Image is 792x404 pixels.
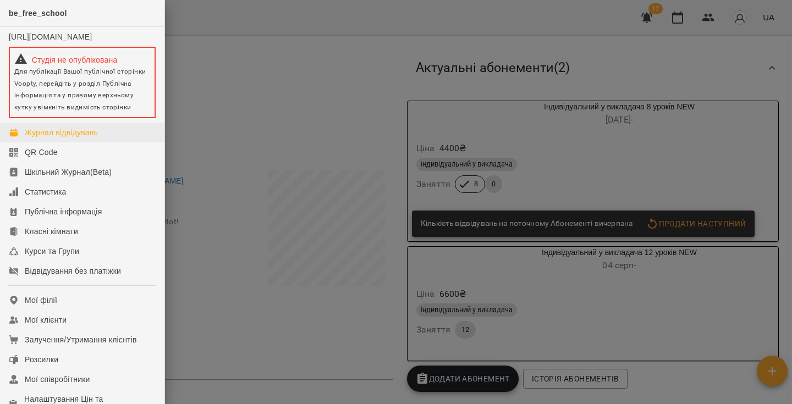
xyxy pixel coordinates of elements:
div: Мої філії [25,295,57,306]
div: Відвідування без платіжки [25,265,121,276]
div: Розсилки [25,354,58,365]
div: QR Code [25,147,58,158]
div: Залучення/Утримання клієнтів [25,334,137,345]
div: Мої клієнти [25,314,67,325]
div: Курси та Групи [25,246,79,257]
div: Мої співробітники [25,374,90,385]
div: Статистика [25,186,67,197]
a: [URL][DOMAIN_NAME] [9,32,92,41]
span: be_free_school [9,9,67,18]
div: Класні кімнати [25,226,78,237]
div: Журнал відвідувань [25,127,98,138]
span: Для публікації Вашої публічної сторінки Voopty, перейдіть у розділ Публічна інформація та у право... [14,68,146,111]
div: Студія не опублікована [14,52,150,65]
div: Публічна інформація [25,206,102,217]
div: Шкільний Журнал(Beta) [25,167,112,178]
